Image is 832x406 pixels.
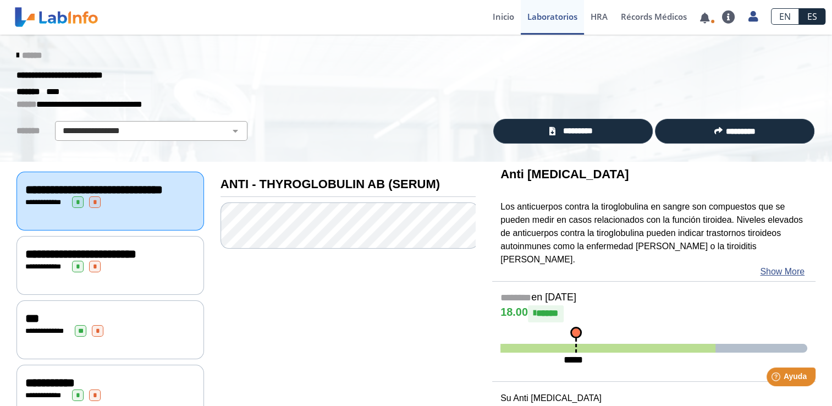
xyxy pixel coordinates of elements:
[500,392,807,405] p: Su Anti [MEDICAL_DATA]
[500,305,807,322] h4: 18.00
[591,11,608,22] span: HRA
[500,292,807,304] h5: en [DATE]
[799,8,825,25] a: ES
[500,200,807,266] p: Los anticuerpos contra la tiroglobulina en sangre son compuestos que se pueden medir en casos rel...
[500,167,629,181] b: Anti [MEDICAL_DATA]
[771,8,799,25] a: EN
[734,363,820,394] iframe: Help widget launcher
[221,177,440,191] b: ANTI - THYROGLOBULIN AB (SERUM)
[760,265,805,278] a: Show More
